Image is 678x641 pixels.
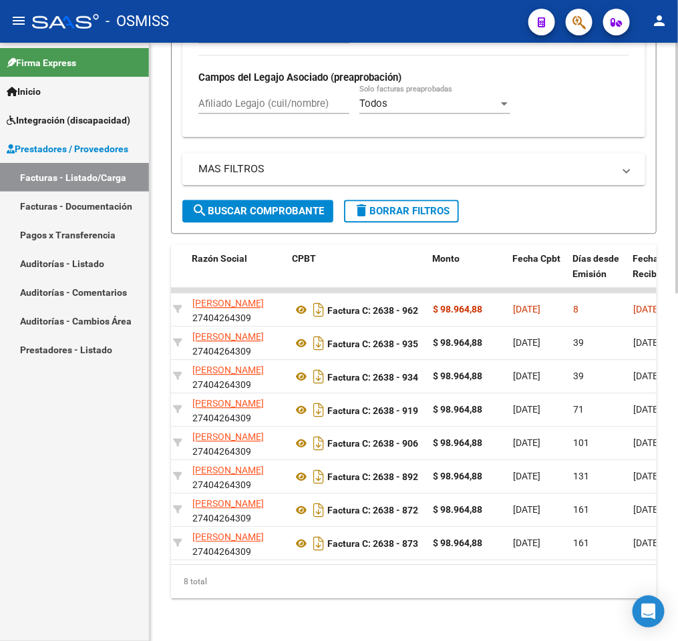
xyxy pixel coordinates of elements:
span: [PERSON_NAME] [192,298,264,308]
datatable-header-cell: Monto [428,244,508,303]
mat-icon: menu [11,13,27,29]
span: [PERSON_NAME] [192,465,264,475]
span: [DATE] [513,371,540,381]
mat-icon: person [651,13,667,29]
strong: $ 98.964,88 [433,304,482,314]
span: [DATE] [633,471,661,481]
span: [DATE] [633,538,661,548]
div: 27404264309 [192,496,282,524]
span: [PERSON_NAME] [192,431,264,442]
span: 8 [573,304,578,314]
strong: Factura C: 2638 - 872 [327,505,418,515]
span: [DATE] [633,404,661,415]
strong: $ 98.964,88 [433,404,482,415]
strong: $ 98.964,88 [433,337,482,348]
span: [DATE] [513,504,540,515]
span: [PERSON_NAME] [192,331,264,342]
button: Buscar Comprobante [182,200,333,222]
span: 71 [573,404,584,415]
mat-panel-title: MAS FILTROS [198,162,613,176]
i: Descargar documento [310,399,327,421]
strong: Factura C: 2638 - 935 [327,338,418,349]
datatable-header-cell: Razón Social [187,244,287,303]
i: Descargar documento [310,299,327,320]
span: 39 [573,337,584,348]
span: [DATE] [513,337,540,348]
span: Prestadores / Proveedores [7,142,128,156]
strong: $ 98.964,88 [433,538,482,548]
i: Descargar documento [310,366,327,387]
strong: Factura C: 2638 - 906 [327,438,418,449]
datatable-header-cell: Fecha Cpbt [508,244,568,303]
span: Fecha Recibido [633,253,671,279]
span: 39 [573,371,584,381]
strong: Factura C: 2638 - 919 [327,405,418,415]
span: [DATE] [633,337,661,348]
div: 27404264309 [192,363,282,391]
strong: $ 98.964,88 [433,371,482,381]
span: [DATE] [513,538,540,548]
strong: Factura C: 2638 - 962 [327,304,418,315]
mat-icon: delete [353,202,369,218]
span: 101 [573,437,589,448]
strong: $ 98.964,88 [433,471,482,481]
span: Días desde Emisión [573,253,620,279]
i: Descargar documento [310,466,327,487]
span: Razón Social [192,253,248,264]
span: - OSMISS [106,7,169,36]
div: 27404264309 [192,329,282,357]
span: [DATE] [513,304,540,314]
i: Descargar documento [310,333,327,354]
span: [PERSON_NAME] [192,398,264,409]
datatable-header-cell: CPBT [287,244,428,303]
span: Todos [359,97,387,110]
span: Buscar Comprobante [192,205,324,217]
div: 8 total [171,565,657,598]
span: [DATE] [633,437,661,448]
span: Borrar Filtros [353,205,450,217]
strong: Factura C: 2638 - 873 [327,538,418,549]
div: 27404264309 [192,463,282,491]
strong: $ 98.964,88 [433,504,482,515]
i: Descargar documento [310,533,327,554]
span: [PERSON_NAME] [192,365,264,375]
span: [DATE] [633,371,661,381]
datatable-header-cell: Días desde Emisión [568,244,628,303]
button: Borrar Filtros [344,200,459,222]
i: Descargar documento [310,433,327,454]
strong: Factura C: 2638 - 892 [327,471,418,482]
strong: $ 98.964,88 [433,437,482,448]
span: [PERSON_NAME] [192,531,264,542]
div: 27404264309 [192,429,282,457]
span: Integración (discapacidad) [7,113,130,128]
div: 27404264309 [192,296,282,324]
span: Monto [433,253,460,264]
span: 131 [573,471,589,481]
span: Inicio [7,84,41,99]
span: [PERSON_NAME] [192,498,264,509]
span: 161 [573,538,589,548]
span: Fecha Cpbt [513,253,561,264]
div: 27404264309 [192,529,282,558]
span: [DATE] [513,437,540,448]
span: [DATE] [633,304,661,314]
span: [DATE] [633,504,661,515]
span: [DATE] [513,404,540,415]
div: Open Intercom Messenger [633,596,665,628]
span: CPBT [293,253,317,264]
span: Firma Express [7,55,76,70]
mat-expansion-panel-header: MAS FILTROS [182,153,645,185]
mat-icon: search [192,202,208,218]
span: [DATE] [513,471,540,481]
i: Descargar documento [310,499,327,521]
strong: Factura C: 2638 - 934 [327,371,418,382]
span: 161 [573,504,589,515]
strong: Campos del Legajo Asociado (preaprobación) [198,71,401,83]
div: 27404264309 [192,396,282,424]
